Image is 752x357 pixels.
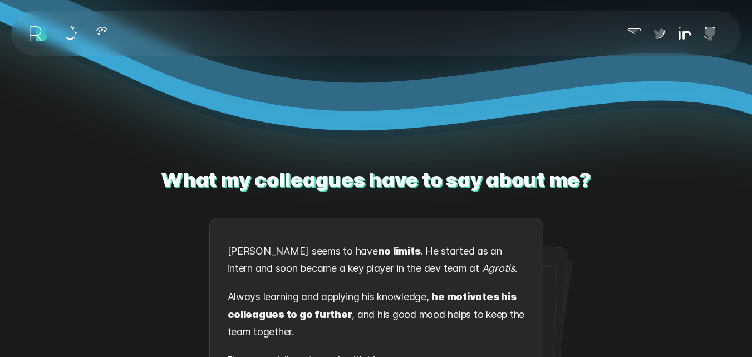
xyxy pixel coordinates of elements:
[592,305,627,340] button: Next testimonial
[482,262,515,274] em: Agrotis
[228,291,517,320] strong: he motivates his colleagues to go further
[126,305,161,340] button: Previous testimonial
[228,242,525,282] p: [PERSON_NAME] seems to have . He started as an intern and soon became a key player in the dev tea...
[228,288,525,345] p: Always learning and applying his knowledge, , and his good mood helps to keep the team together.
[378,245,421,257] strong: no limits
